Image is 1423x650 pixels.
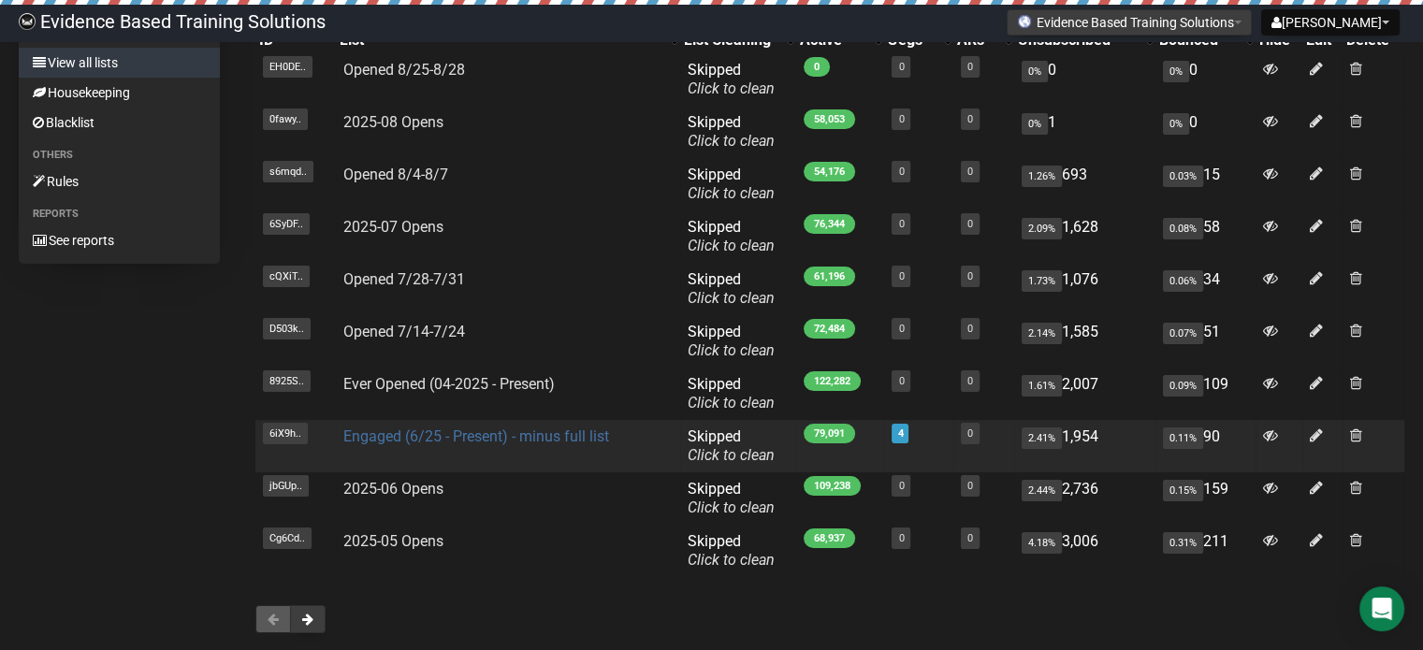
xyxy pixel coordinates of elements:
span: 0% [1163,61,1189,82]
a: Engaged (6/25 - Present) - minus full list [343,427,609,445]
span: D503k.. [263,318,311,339]
span: Cg6Cd.. [263,527,312,549]
td: 1,954 [1014,420,1155,472]
span: 1.61% [1022,375,1062,397]
td: 58 [1155,210,1256,263]
span: 72,484 [804,319,855,339]
div: Open Intercom Messenger [1359,586,1404,631]
a: Click to clean [688,237,775,254]
span: Skipped [688,61,775,97]
span: 122,282 [804,371,861,391]
td: 0 [1155,106,1256,158]
span: Skipped [688,375,775,412]
a: 0 [967,532,973,544]
a: 2025-06 Opens [343,480,443,498]
span: Skipped [688,323,775,359]
a: 0 [967,270,973,282]
a: 2025-05 Opens [343,532,443,550]
a: 0 [898,113,904,125]
a: Opened 7/14-7/24 [343,323,465,340]
span: 0.08% [1163,218,1203,239]
span: 0% [1163,113,1189,135]
a: 2025-08 Opens [343,113,443,131]
button: Evidence Based Training Solutions [1007,9,1252,36]
a: 0 [967,61,973,73]
span: 0.07% [1163,323,1203,344]
span: 0 [804,57,830,77]
td: 1,585 [1014,315,1155,368]
a: Click to clean [688,132,775,150]
span: 0.09% [1163,375,1203,397]
span: 2.14% [1022,323,1062,344]
span: Skipped [688,166,775,202]
a: Blacklist [19,108,220,137]
a: 0 [967,166,973,178]
a: 0 [967,113,973,125]
td: 0 [1014,53,1155,106]
span: 8925S.. [263,370,311,392]
a: 0 [967,480,973,492]
a: Click to clean [688,341,775,359]
span: 1.73% [1022,270,1062,292]
a: 0 [967,427,973,440]
a: 0 [898,270,904,282]
span: 0% [1022,61,1048,82]
span: 2.09% [1022,218,1062,239]
td: 34 [1155,263,1256,315]
span: 0.11% [1163,427,1203,449]
a: Click to clean [688,394,775,412]
a: 0 [898,532,904,544]
span: 6iX9h.. [263,423,308,444]
a: 0 [967,323,973,335]
a: 2025-07 Opens [343,218,443,236]
li: Reports [19,203,220,225]
a: Opened 7/28-7/31 [343,270,465,288]
td: 1,076 [1014,263,1155,315]
span: Skipped [688,532,775,569]
td: 90 [1155,420,1256,472]
a: Opened 8/4-8/7 [343,166,448,183]
span: 0.15% [1163,480,1203,501]
span: 0.03% [1163,166,1203,187]
td: 15 [1155,158,1256,210]
td: 1,628 [1014,210,1155,263]
span: Skipped [688,113,775,150]
td: 1 [1014,106,1155,158]
span: Skipped [688,427,775,464]
a: Click to clean [688,184,775,202]
li: Others [19,144,220,166]
span: 2.44% [1022,480,1062,501]
a: Click to clean [688,446,775,464]
span: s6mqd.. [263,161,313,182]
span: 1.26% [1022,166,1062,187]
a: 0 [898,218,904,230]
span: 61,196 [804,267,855,286]
td: 159 [1155,472,1256,525]
span: jbGUp.. [263,475,309,497]
span: 4.18% [1022,532,1062,554]
td: 2,007 [1014,368,1155,420]
span: 0% [1022,113,1048,135]
span: 0.31% [1163,532,1203,554]
a: 0 [898,375,904,387]
td: 211 [1155,525,1256,577]
a: Ever Opened (04-2025 - Present) [343,375,555,393]
td: 3,006 [1014,525,1155,577]
a: Click to clean [688,551,775,569]
img: 6a635aadd5b086599a41eda90e0773ac [19,13,36,30]
span: 54,176 [804,162,855,181]
a: Opened 8/25-8/28 [343,61,465,79]
a: See reports [19,225,220,255]
span: 109,238 [804,476,861,496]
td: 51 [1155,315,1256,368]
a: Click to clean [688,498,775,516]
a: Rules [19,166,220,196]
span: 0fawy.. [263,108,308,130]
td: 693 [1014,158,1155,210]
td: 2,736 [1014,472,1155,525]
a: 0 [898,166,904,178]
a: Click to clean [688,79,775,97]
a: Housekeeping [19,78,220,108]
span: EH0DE.. [263,56,312,78]
span: 58,053 [804,109,855,129]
